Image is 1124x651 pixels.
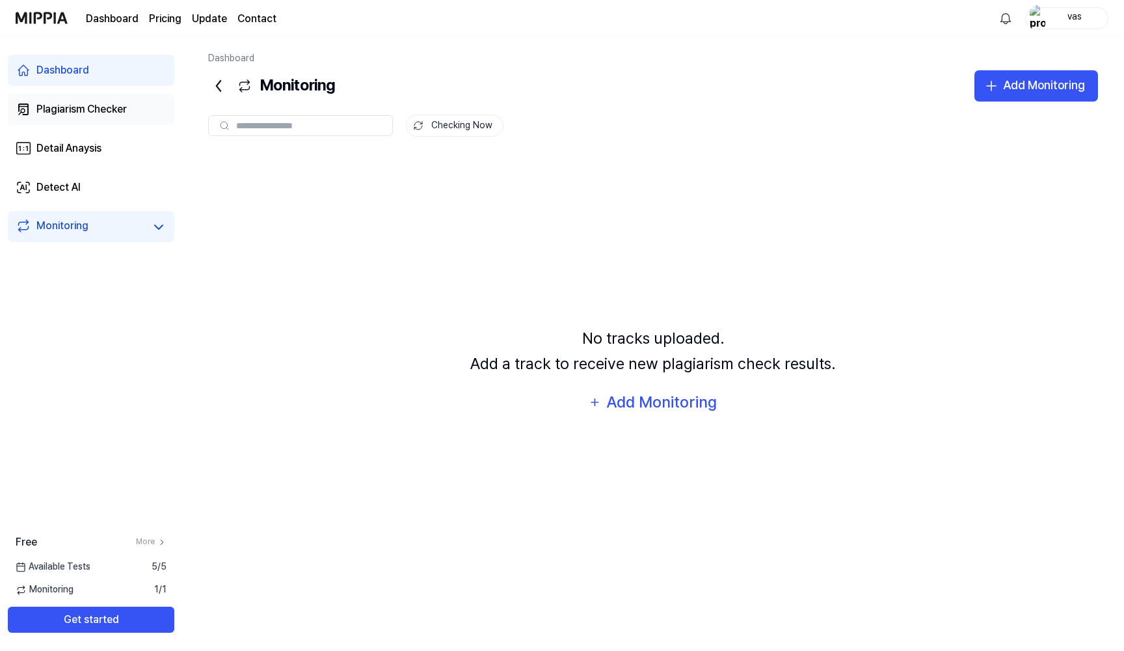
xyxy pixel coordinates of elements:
[406,115,503,137] button: Checking Now
[192,11,227,27] a: Update
[208,70,335,102] div: Monitoring
[998,10,1013,26] img: 알림
[16,534,37,550] span: Free
[8,94,174,125] a: Plagiarism Checker
[136,536,167,547] a: More
[8,55,174,86] a: Dashboard
[36,180,81,195] div: Detect AI
[86,11,139,27] a: Dashboard
[1025,7,1108,29] button: profilevas
[8,133,174,164] a: Detail Anaysis
[36,218,88,236] div: Monitoring
[16,583,74,596] span: Monitoring
[36,62,89,78] div: Dashboard
[1003,76,1085,95] div: Add Monitoring
[152,561,167,574] span: 5 / 5
[470,326,836,376] div: No tracks uploaded. Add a track to receive new plagiarism check results.
[606,390,718,415] div: Add Monitoring
[36,102,127,117] div: Plagiarism Checker
[8,607,174,633] button: Get started
[16,218,146,236] a: Monitoring
[237,11,276,27] a: Contact
[16,561,90,574] span: Available Tests
[149,11,181,27] a: Pricing
[974,70,1098,102] button: Add Monitoring
[580,387,726,418] button: Add Monitoring
[36,141,101,156] div: Detail Anaysis
[1030,5,1045,31] img: profile
[208,53,254,63] a: Dashboard
[154,583,167,596] span: 1 / 1
[1049,10,1100,25] div: vas
[8,172,174,203] a: Detect AI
